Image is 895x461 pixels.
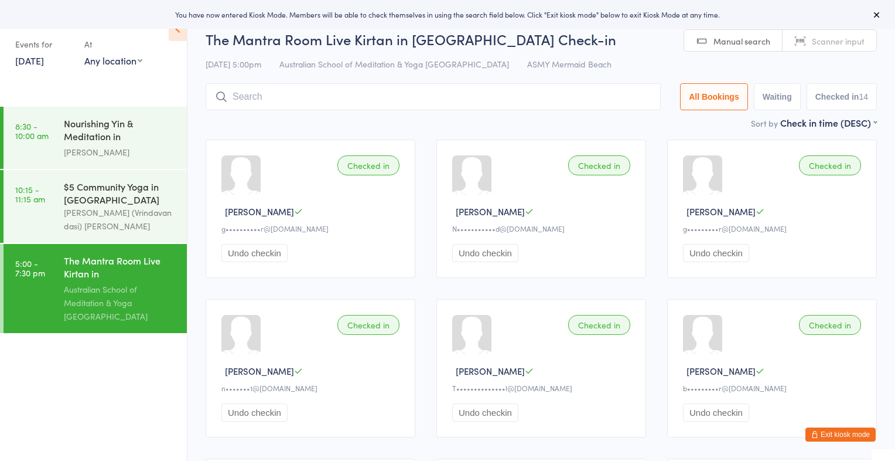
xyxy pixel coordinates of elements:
[4,244,187,333] a: 5:00 -7:30 pmThe Mantra Room Live Kirtan in [GEOGRAPHIC_DATA]Australian School of Meditation & Yo...
[452,404,518,422] button: Undo checkin
[64,117,177,145] div: Nourishing Yin & Meditation in [GEOGRAPHIC_DATA]
[15,185,45,204] time: 10:15 - 11:15 am
[456,365,525,377] span: [PERSON_NAME]
[64,206,177,233] div: [PERSON_NAME] (Vrindavan dasi) [PERSON_NAME]
[15,54,44,67] a: [DATE]
[527,58,612,70] span: ASMY Mermaid Beach
[279,58,509,70] span: Australian School of Meditation & Yoga [GEOGRAPHIC_DATA]
[751,117,778,129] label: Sort by
[799,155,861,175] div: Checked in
[337,155,399,175] div: Checked in
[64,180,177,206] div: $5 Community Yoga in [GEOGRAPHIC_DATA]
[64,283,177,323] div: Australian School of Meditation & Yoga [GEOGRAPHIC_DATA]
[807,83,877,110] button: Checked in14
[452,383,634,393] div: T••••••••••••••l@[DOMAIN_NAME]
[812,35,865,47] span: Scanner input
[780,116,877,129] div: Check in time (DESC)
[19,9,876,19] div: You have now entered Kiosk Mode. Members will be able to check themselves in using the search fie...
[683,383,865,393] div: b•••••••••r@[DOMAIN_NAME]
[15,259,45,277] time: 5:00 - 7:30 pm
[452,223,634,233] div: N•••••••••••d@[DOMAIN_NAME]
[337,315,399,335] div: Checked in
[568,315,630,335] div: Checked in
[683,223,865,233] div: g•••••••••r@[DOMAIN_NAME]
[683,244,749,262] button: Undo checkin
[686,205,756,218] span: [PERSON_NAME]
[221,383,403,393] div: n•••••••1@[DOMAIN_NAME]
[64,145,177,159] div: [PERSON_NAME]
[686,365,756,377] span: [PERSON_NAME]
[799,315,861,335] div: Checked in
[221,223,403,233] div: g••••••••••r@[DOMAIN_NAME]
[859,92,868,101] div: 14
[225,205,294,218] span: [PERSON_NAME]
[221,404,288,422] button: Undo checkin
[84,54,142,67] div: Any location
[225,365,294,377] span: [PERSON_NAME]
[64,254,177,283] div: The Mantra Room Live Kirtan in [GEOGRAPHIC_DATA]
[805,428,876,442] button: Exit kiosk mode
[456,205,525,218] span: [PERSON_NAME]
[568,155,630,175] div: Checked in
[221,244,288,262] button: Undo checkin
[4,170,187,243] a: 10:15 -11:15 am$5 Community Yoga in [GEOGRAPHIC_DATA][PERSON_NAME] (Vrindavan dasi) [PERSON_NAME]
[206,83,661,110] input: Search
[680,83,748,110] button: All Bookings
[15,121,49,140] time: 8:30 - 10:00 am
[754,83,801,110] button: Waiting
[4,107,187,169] a: 8:30 -10:00 amNourishing Yin & Meditation in [GEOGRAPHIC_DATA][PERSON_NAME]
[683,404,749,422] button: Undo checkin
[452,244,518,262] button: Undo checkin
[15,35,73,54] div: Events for
[206,58,261,70] span: [DATE] 5:00pm
[84,35,142,54] div: At
[713,35,770,47] span: Manual search
[206,29,877,49] h2: The Mantra Room Live Kirtan in [GEOGRAPHIC_DATA] Check-in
